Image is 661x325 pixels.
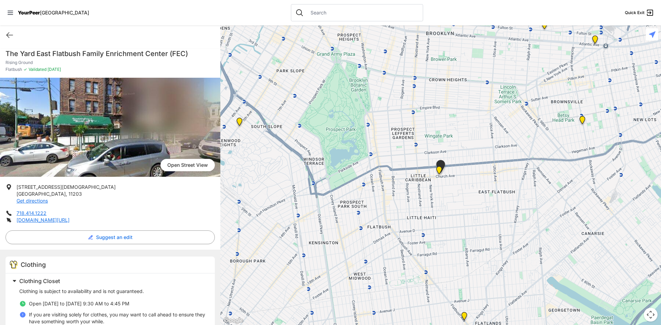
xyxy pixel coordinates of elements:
[29,301,129,306] span: Open [DATE] to [DATE] 9:30 AM to 4:45 PM
[591,35,599,46] div: The Gathering Place Drop-in Center
[644,308,658,322] button: Map camera controls
[69,191,82,197] span: 11203
[625,9,654,17] a: Quick Exit
[18,11,89,15] a: YourPeer[GEOGRAPHIC_DATA]
[625,10,644,15] span: Quick Exit
[19,288,207,295] p: Clothing is subject to availability and is not guaranteed.
[540,21,549,32] div: SuperPantry
[17,217,70,223] a: [DOMAIN_NAME][URL]
[306,9,419,16] input: Search
[222,316,245,325] img: Google
[6,67,22,72] span: Flatbush
[29,311,207,325] p: If you are visiting solely for clothes, you may want to call ahead to ensure they have something ...
[40,10,89,15] span: [GEOGRAPHIC_DATA]
[23,67,27,72] span: ✓
[21,261,46,268] span: Clothing
[29,67,46,72] span: Validated
[222,316,245,325] a: Open this area in Google Maps (opens a new window)
[435,160,447,175] div: Rising Ground
[160,159,215,171] span: Open Street View
[17,191,66,197] span: [GEOGRAPHIC_DATA]
[17,210,46,216] a: 718.414.1222
[6,60,215,65] p: Rising Ground
[66,191,67,197] span: ,
[19,278,60,284] span: Clothing Closet
[46,67,61,72] span: [DATE]
[17,184,116,190] span: [STREET_ADDRESS][DEMOGRAPHIC_DATA]
[18,10,40,15] span: YourPeer
[17,198,48,204] a: Get directions
[96,234,133,241] span: Suggest an edit
[6,49,215,58] h1: The Yard East Flatbush Family Enrichment Center (FEC)
[578,116,587,127] div: Brooklyn DYCD Youth Drop-in Center
[6,230,215,244] button: Suggest an edit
